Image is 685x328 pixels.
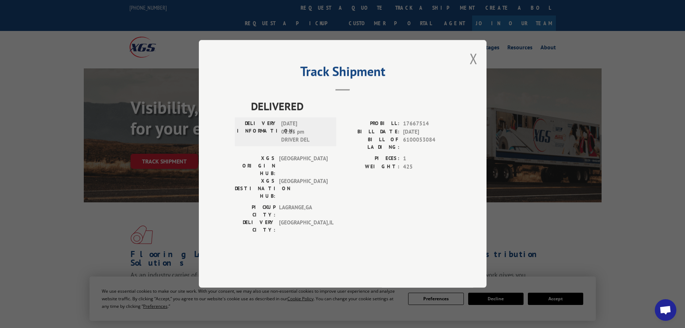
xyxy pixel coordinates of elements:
[655,299,676,321] div: Open chat
[281,120,330,144] span: [DATE] 01:25 pm DRIVER DEL
[279,178,328,200] span: [GEOGRAPHIC_DATA]
[403,128,451,136] span: [DATE]
[403,155,451,163] span: 1
[279,204,328,219] span: LAGRANGE , GA
[343,136,399,151] label: BILL OF LADING:
[235,204,275,219] label: PICKUP CITY:
[235,155,275,178] label: XGS ORIGIN HUB:
[343,120,399,128] label: PROBILL:
[403,163,451,171] span: 425
[343,155,399,163] label: PIECES:
[279,219,328,234] span: [GEOGRAPHIC_DATA] , IL
[251,98,451,114] span: DELIVERED
[279,155,328,178] span: [GEOGRAPHIC_DATA]
[343,128,399,136] label: BILL DATE:
[403,136,451,151] span: 6100053084
[235,66,451,80] h2: Track Shipment
[343,163,399,171] label: WEIGHT:
[235,178,275,200] label: XGS DESTINATION HUB:
[237,120,278,144] label: DELIVERY INFORMATION:
[403,120,451,128] span: 17667514
[235,219,275,234] label: DELIVERY CITY:
[470,49,478,68] button: Close modal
